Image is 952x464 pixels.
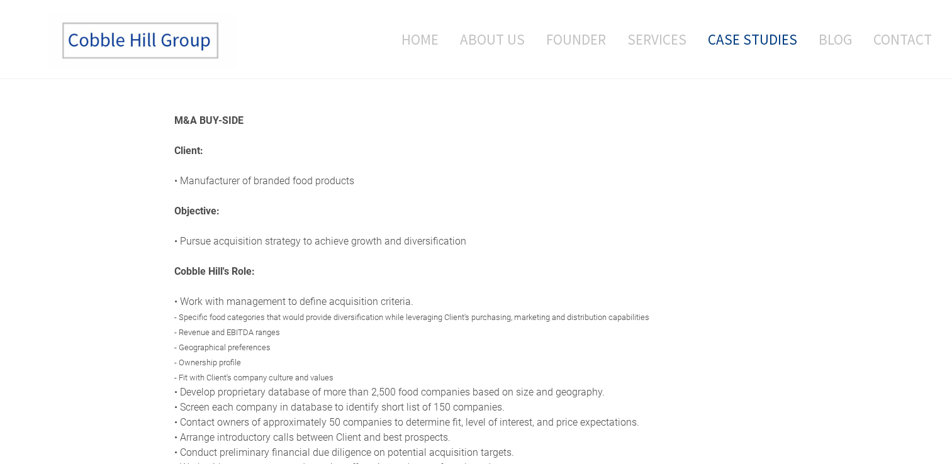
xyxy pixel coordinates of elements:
[451,13,534,65] a: About Us
[174,265,255,277] strong: Cobble Hill's Role:
[174,145,203,157] strong: Client:
[698,13,807,65] a: Case Studies
[383,13,448,65] a: Home
[174,312,649,382] font: - Specific food categories that would provide diversification while leveraging Client's purchasin...
[537,13,615,65] a: Founder
[174,205,220,217] strong: Objective:
[174,114,244,126] strong: M&A BUY-SIDE
[864,13,932,65] a: Contact
[48,13,237,69] img: The Cobble Hill Group LLC
[618,13,696,65] a: Services
[809,13,861,65] a: Blog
